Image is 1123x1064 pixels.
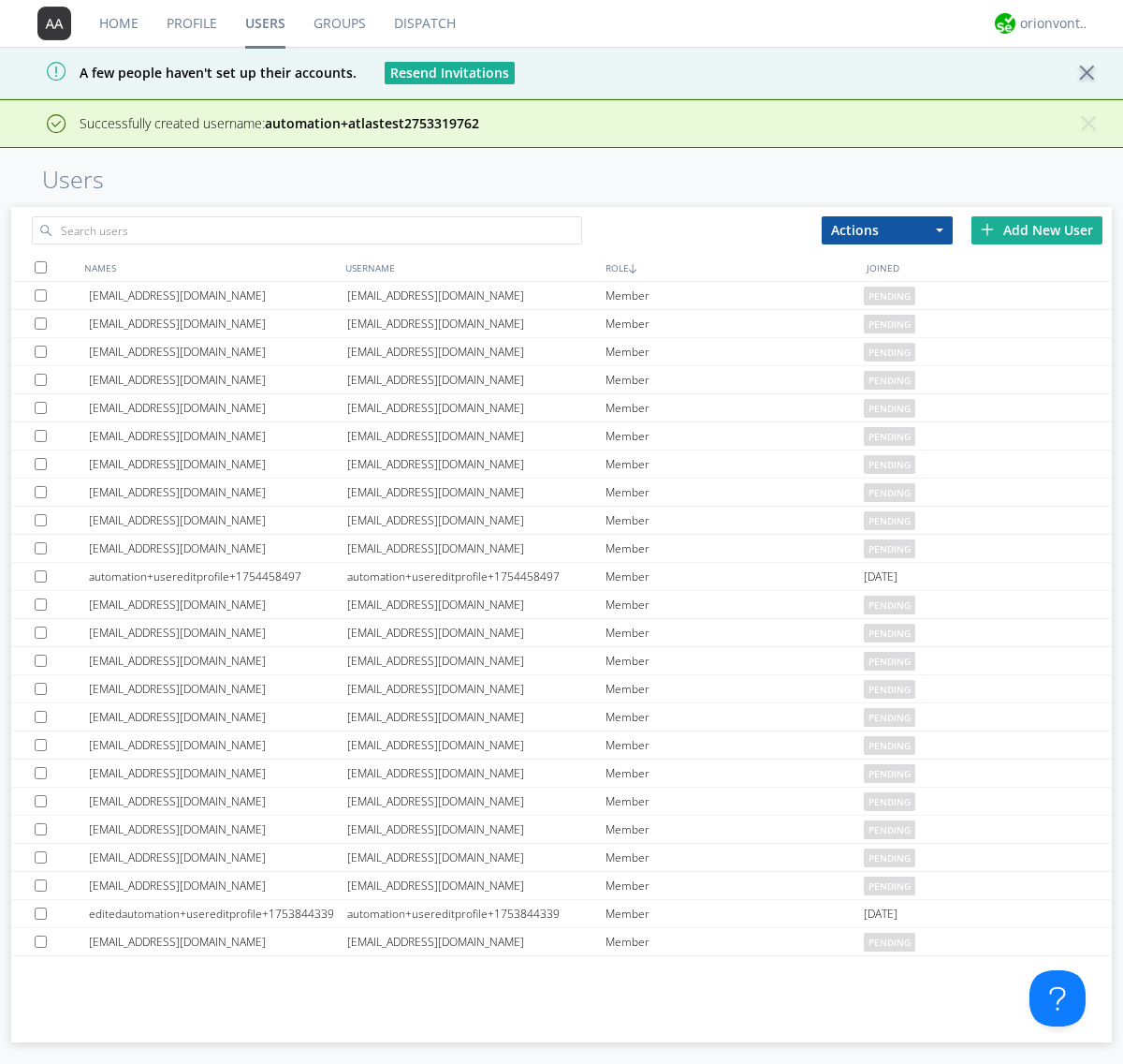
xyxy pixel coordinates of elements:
[11,338,1112,366] a: [EMAIL_ADDRESS][DOMAIN_NAME][EMAIL_ADDRESS][DOMAIN_NAME]Memberpending
[11,282,1112,310] a: [EMAIL_ADDRESS][DOMAIN_NAME][EMAIL_ADDRESS][DOMAIN_NAME]Memberpending
[347,479,605,506] div: [EMAIL_ADDRESS][DOMAIN_NAME]
[605,535,864,562] div: Member
[864,652,915,671] span: pending
[11,479,1112,507] a: [EMAIL_ADDRESS][DOMAIN_NAME][EMAIL_ADDRESS][DOMAIN_NAME]Memberpending
[1020,14,1090,33] div: orionvontas+atlas+automation+org2
[347,338,605,365] div: [EMAIL_ADDRESS][DOMAIN_NAME]
[11,675,1112,703] a: [EMAIL_ADDRESS][DOMAIN_NAME][EMAIL_ADDRESS][DOMAIN_NAME]Memberpending
[341,254,602,281] div: USERNAME
[347,422,605,450] div: [EMAIL_ADDRESS][DOMAIN_NAME]
[265,114,479,132] strong: automation+atlastest2753319762
[864,792,915,811] span: pending
[11,647,1112,675] a: [EMAIL_ADDRESS][DOMAIN_NAME][EMAIL_ADDRESS][DOMAIN_NAME]Memberpending
[605,956,864,983] div: Member
[89,647,347,674] div: [EMAIL_ADDRESS][DOMAIN_NAME]
[89,788,347,815] div: [EMAIL_ADDRESS][DOMAIN_NAME]
[605,451,864,478] div: Member
[862,254,1123,281] div: JOINED
[605,788,864,815] div: Member
[864,680,915,699] span: pending
[995,13,1015,34] img: 29d36aed6fa347d5a1537e7736e6aa13
[605,816,864,843] div: Member
[89,731,347,759] div: [EMAIL_ADDRESS][DOMAIN_NAME]
[605,872,864,899] div: Member
[89,394,347,421] div: [EMAIL_ADDRESS][DOMAIN_NAME]
[864,343,915,362] span: pending
[89,816,347,843] div: [EMAIL_ADDRESS][DOMAIN_NAME]
[347,928,605,955] div: [EMAIL_ADDRESS][DOMAIN_NAME]
[981,223,994,236] img: plus.svg
[89,760,347,787] div: [EMAIL_ADDRESS][DOMAIN_NAME]
[11,422,1112,451] a: [EMAIL_ADDRESS][DOMAIN_NAME][EMAIL_ADDRESS][DOMAIN_NAME]Memberpending
[11,535,1112,563] a: [EMAIL_ADDRESS][DOMAIN_NAME][EMAIL_ADDRESS][DOMAIN_NAME]Memberpending
[605,760,864,787] div: Member
[347,647,605,674] div: [EMAIL_ADDRESS][DOMAIN_NAME]
[864,399,915,418] span: pending
[89,535,347,562] div: [EMAIL_ADDRESS][DOMAIN_NAME]
[347,451,605,478] div: [EMAIL_ADDRESS][DOMAIN_NAME]
[864,764,915,783] span: pending
[605,731,864,759] div: Member
[864,900,897,928] span: [DATE]
[605,647,864,674] div: Member
[605,479,864,506] div: Member
[605,338,864,365] div: Member
[605,394,864,421] div: Member
[11,900,1112,928] a: editedautomation+usereditprofile+1753844339automation+usereditprofile+1753844339Member[DATE]
[11,788,1112,816] a: [EMAIL_ADDRESS][DOMAIN_NAME][EMAIL_ADDRESS][DOMAIN_NAME]Memberpending
[347,282,605,309] div: [EMAIL_ADDRESS][DOMAIN_NAME]
[11,507,1112,535] a: [EMAIL_ADDRESS][DOMAIN_NAME][EMAIL_ADDRESS][DOMAIN_NAME]Memberpending
[89,563,347,590] div: automation+usereditprofile+1754458497
[971,216,1102,244] div: Add New User
[605,703,864,731] div: Member
[89,282,347,309] div: [EMAIL_ADDRESS][DOMAIN_NAME]
[32,216,582,244] input: Search users
[822,216,953,244] button: Actions
[605,619,864,646] div: Member
[347,872,605,899] div: [EMAIL_ADDRESS][DOMAIN_NAME]
[11,451,1112,479] a: [EMAIL_ADDRESS][DOMAIN_NAME][EMAIL_ADDRESS][DOMAIN_NAME]Memberpending
[1029,970,1086,1027] iframe: Toggle Customer Support
[347,900,605,927] div: automation+usereditprofile+1753844339
[89,479,347,506] div: [EMAIL_ADDRESS][DOMAIN_NAME]
[11,956,1112,984] a: [EMAIL_ADDRESS][DOMAIN_NAME][EMAIL_ADDRESS][DOMAIN_NAME]Member
[89,619,347,646] div: [EMAIL_ADDRESS][DOMAIN_NAME]
[605,366,864,393] div: Member
[347,591,605,618] div: [EMAIL_ADDRESS][DOMAIN_NAME]
[11,310,1112,338] a: [EMAIL_ADDRESS][DOMAIN_NAME][EMAIL_ADDRESS][DOMAIN_NAME]Memberpending
[11,619,1112,647] a: [EMAIL_ADDRESS][DOMAIN_NAME][EMAIL_ADDRESS][DOMAIN_NAME]Memberpending
[347,563,605,590] div: automation+usereditprofile+1754458497
[347,310,605,337] div: [EMAIL_ADDRESS][DOMAIN_NAME]
[14,64,357,81] span: A few people haven't set up their accounts.
[605,844,864,871] div: Member
[864,563,897,591] span: [DATE]
[89,507,347,534] div: [EMAIL_ADDRESS][DOMAIN_NAME]
[864,877,915,895] span: pending
[347,619,605,646] div: [EMAIL_ADDRESS][DOMAIN_NAME]
[347,731,605,759] div: [EMAIL_ADDRESS][DOMAIN_NAME]
[605,928,864,955] div: Member
[89,900,347,927] div: editedautomation+usereditprofile+1753844339
[385,62,515,84] button: Resend Invitations
[864,427,915,446] span: pending
[11,731,1112,760] a: [EMAIL_ADDRESS][DOMAIN_NAME][EMAIL_ADDRESS][DOMAIN_NAME]Memberpending
[864,820,915,839] span: pending
[347,366,605,393] div: [EMAIL_ADDRESS][DOMAIN_NAME]
[864,483,915,502] span: pending
[11,816,1112,844] a: [EMAIL_ADDRESS][DOMAIN_NAME][EMAIL_ADDRESS][DOMAIN_NAME]Memberpending
[347,675,605,702] div: [EMAIL_ADDRESS][DOMAIN_NAME]
[11,591,1112,619] a: [EMAIL_ADDRESS][DOMAIN_NAME][EMAIL_ADDRESS][DOMAIN_NAME]Memberpending
[605,422,864,450] div: Member
[347,535,605,562] div: [EMAIL_ADDRESS][DOMAIN_NAME]
[11,563,1112,591] a: automation+usereditprofile+1754458497automation+usereditprofile+1754458497Member[DATE]
[864,511,915,530] span: pending
[864,933,915,952] span: pending
[605,563,864,590] div: Member
[605,310,864,337] div: Member
[89,703,347,731] div: [EMAIL_ADDRESS][DOMAIN_NAME]
[89,591,347,618] div: [EMAIL_ADDRESS][DOMAIN_NAME]
[347,703,605,731] div: [EMAIL_ADDRESS][DOMAIN_NAME]
[11,394,1112,422] a: [EMAIL_ADDRESS][DOMAIN_NAME][EMAIL_ADDRESS][DOMAIN_NAME]Memberpending
[347,816,605,843] div: [EMAIL_ADDRESS][DOMAIN_NAME]
[89,422,347,450] div: [EMAIL_ADDRESS][DOMAIN_NAME]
